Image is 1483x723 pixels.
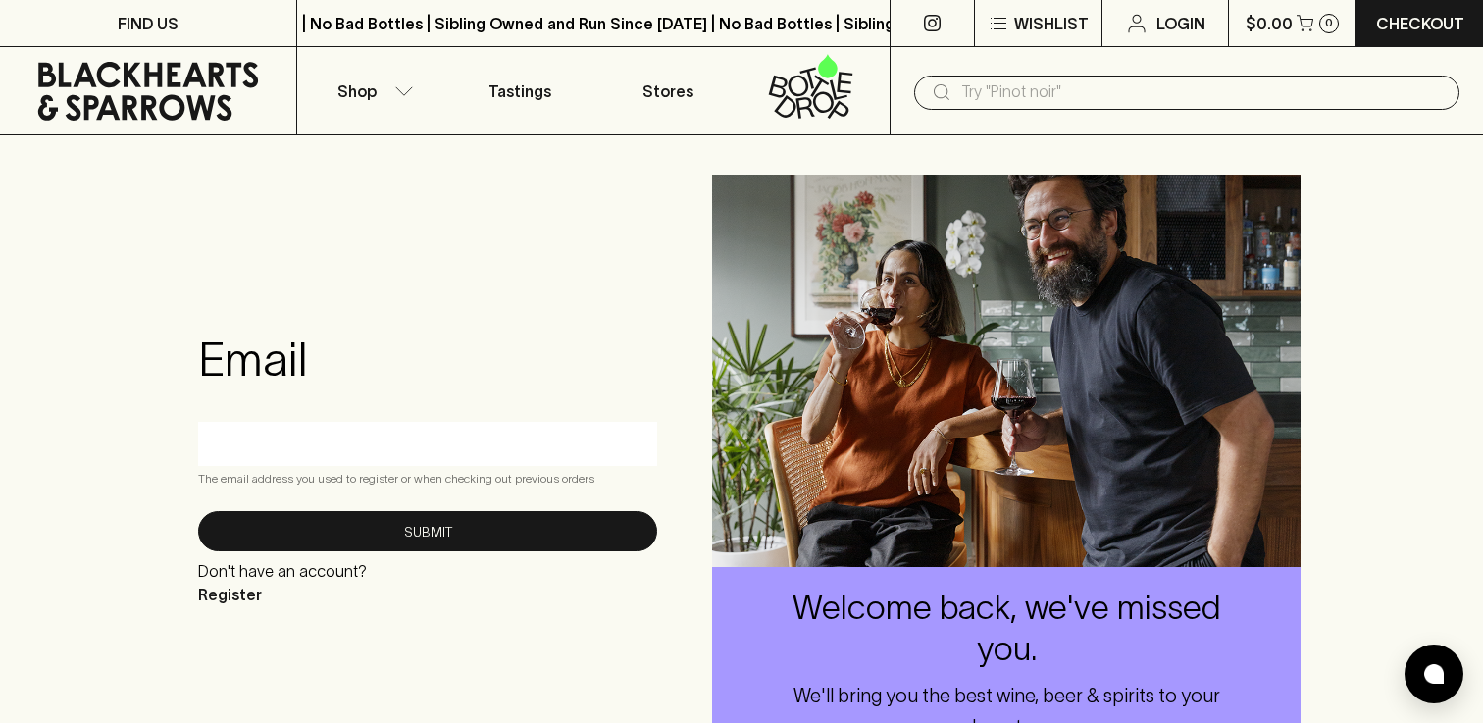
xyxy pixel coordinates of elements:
p: Checkout [1376,12,1464,35]
p: Tastings [488,79,551,103]
input: Try "Pinot noir" [961,77,1444,108]
img: bubble-icon [1424,664,1444,684]
p: Register [198,583,367,606]
p: Stores [642,79,693,103]
p: $0.00 [1246,12,1293,35]
p: Wishlist [1014,12,1089,35]
p: Login [1156,12,1205,35]
p: Shop [337,79,377,103]
h4: Welcome back, we've missed you. [783,588,1230,670]
a: Stores [593,47,741,134]
button: Shop [297,47,445,134]
h3: Email [198,332,657,387]
p: Don't have an account? [198,559,367,583]
a: Tastings [445,47,593,134]
p: The email address you used to register or when checking out previous orders [198,469,657,489]
button: Submit [198,511,657,551]
p: 0 [1325,18,1333,28]
img: pjver.png [712,175,1301,567]
p: FIND US [118,12,179,35]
